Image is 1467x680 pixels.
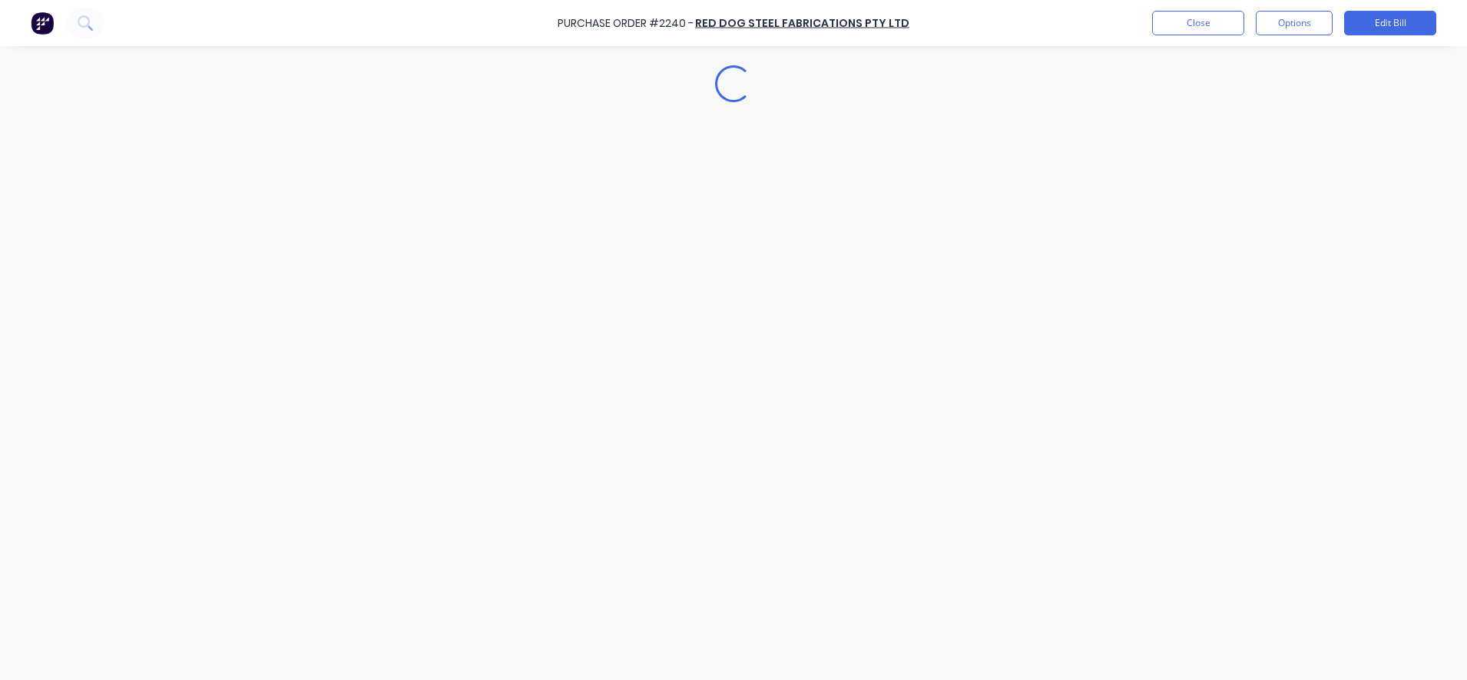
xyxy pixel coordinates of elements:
div: Purchase Order #2240 - [558,15,694,32]
button: Close [1152,11,1244,35]
a: Red Dog Steel Fabrications Pty Ltd [695,15,909,31]
button: Edit Bill [1344,11,1436,35]
button: Options [1256,11,1333,35]
img: Factory [31,12,54,35]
